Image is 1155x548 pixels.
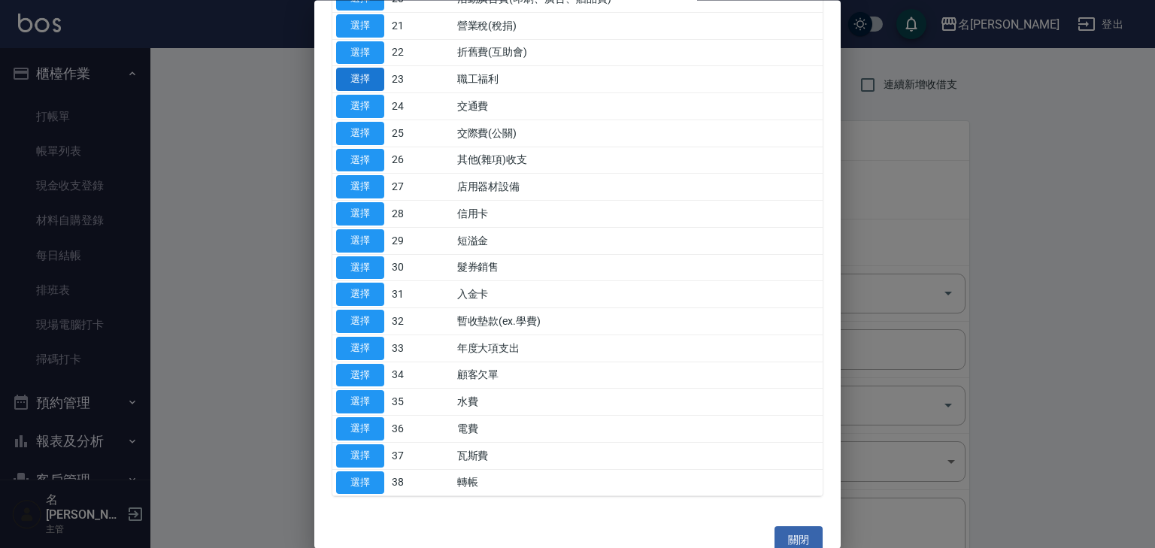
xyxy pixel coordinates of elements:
[453,147,823,174] td: 其他(雜項)收支
[453,335,823,362] td: 年度大項支出
[453,120,823,147] td: 交際費(公關)
[336,283,384,307] button: 選擇
[453,308,823,335] td: 暫收墊款(ex.學費)
[453,228,823,255] td: 短溢金
[388,389,453,416] td: 35
[453,174,823,201] td: 店用器材設備
[453,443,823,470] td: 瓦斯費
[336,122,384,145] button: 選擇
[453,255,823,282] td: 髮券銷售
[453,416,823,443] td: 電費
[388,362,453,389] td: 34
[388,93,453,120] td: 24
[336,471,384,495] button: 選擇
[336,391,384,414] button: 選擇
[336,444,384,468] button: 選擇
[388,228,453,255] td: 29
[336,41,384,65] button: 選擇
[453,362,823,389] td: 顧客欠單
[388,120,453,147] td: 25
[453,66,823,93] td: 職工福利
[388,255,453,282] td: 30
[388,416,453,443] td: 36
[336,203,384,226] button: 選擇
[453,13,823,40] td: 營業稅(稅捐)
[336,68,384,92] button: 選擇
[453,40,823,67] td: 折舊費(互助會)
[336,256,384,280] button: 選擇
[336,310,384,334] button: 選擇
[388,470,453,497] td: 38
[453,93,823,120] td: 交通費
[336,364,384,387] button: 選擇
[336,418,384,441] button: 選擇
[453,470,823,497] td: 轉帳
[388,308,453,335] td: 32
[336,176,384,199] button: 選擇
[388,174,453,201] td: 27
[388,281,453,308] td: 31
[388,201,453,228] td: 28
[336,337,384,360] button: 選擇
[453,201,823,228] td: 信用卡
[388,335,453,362] td: 33
[388,443,453,470] td: 37
[336,149,384,172] button: 選擇
[336,95,384,119] button: 選擇
[453,389,823,416] td: 水費
[336,229,384,253] button: 選擇
[453,281,823,308] td: 入金卡
[336,14,384,38] button: 選擇
[388,147,453,174] td: 26
[388,40,453,67] td: 22
[388,66,453,93] td: 23
[388,13,453,40] td: 21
